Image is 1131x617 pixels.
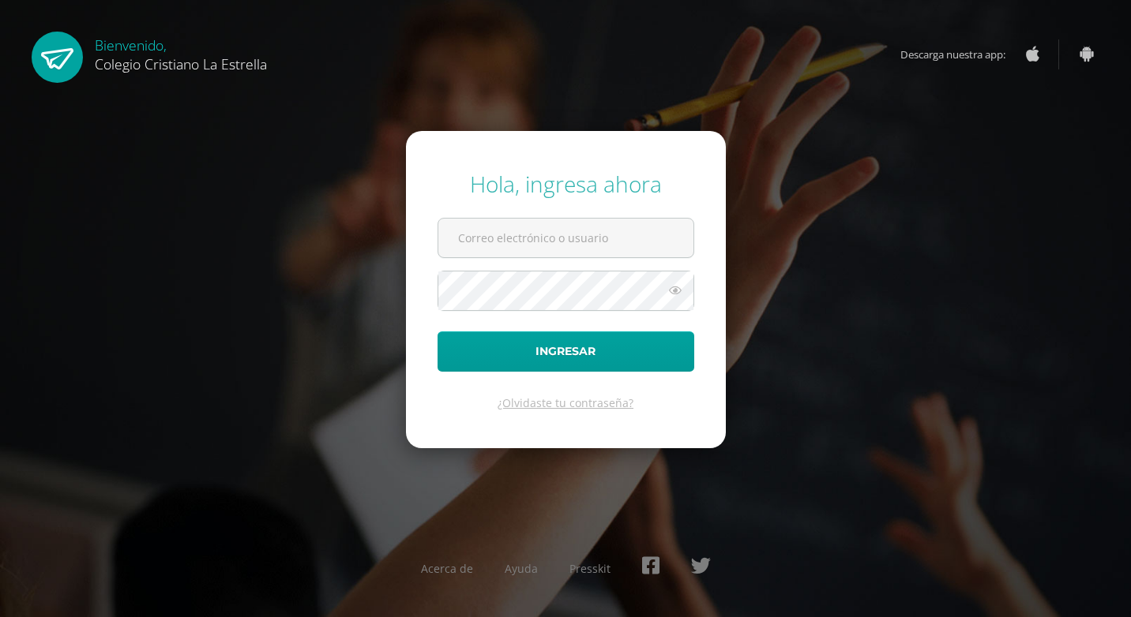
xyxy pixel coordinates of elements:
[421,561,473,576] a: Acerca de
[438,331,694,372] button: Ingresar
[438,169,694,199] div: Hola, ingresa ahora
[498,395,633,410] a: ¿Olvidaste tu contraseña?
[95,54,267,73] span: Colegio Cristiano La Estrella
[438,219,693,257] input: Correo electrónico o usuario
[569,561,611,576] a: Presskit
[900,39,1021,69] span: Descarga nuestra app:
[95,32,267,73] div: Bienvenido,
[505,561,538,576] a: Ayuda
